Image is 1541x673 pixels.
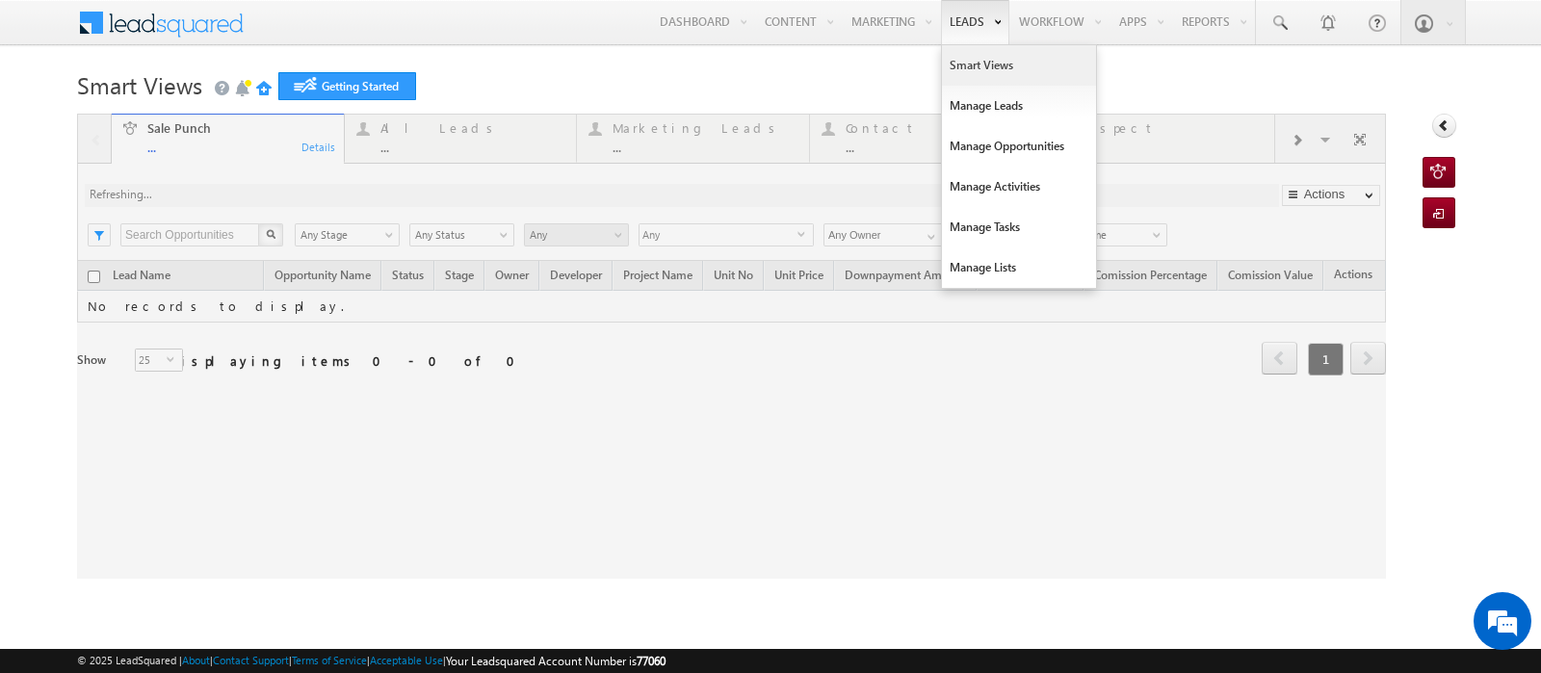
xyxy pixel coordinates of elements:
a: Manage Tasks [942,207,1096,247]
a: Terms of Service [292,654,367,666]
a: Smart Views [942,45,1096,86]
a: Manage Lists [942,247,1096,288]
a: Manage Leads [942,86,1096,126]
a: Manage Activities [942,167,1096,207]
span: 77060 [637,654,666,668]
a: Contact Support [213,654,289,666]
span: Your Leadsquared Account Number is [446,654,666,668]
span: © 2025 LeadSquared | | | | | [77,652,666,670]
a: Manage Opportunities [942,126,1096,167]
a: About [182,654,210,666]
a: Getting Started [278,72,416,100]
span: Smart Views [77,69,202,100]
a: Acceptable Use [370,654,443,666]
